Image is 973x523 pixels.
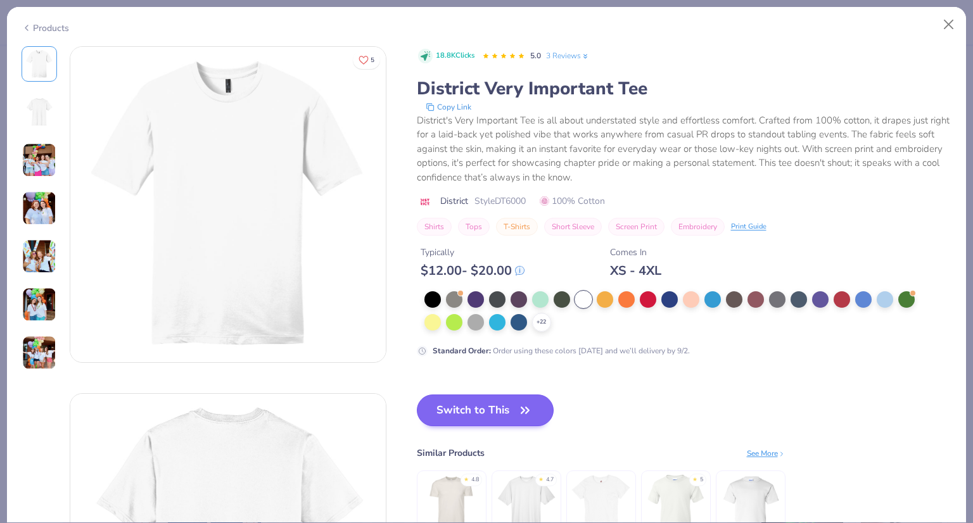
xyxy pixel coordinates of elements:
a: 3 Reviews [546,50,590,61]
button: Like [353,51,380,69]
span: 100% Cotton [540,194,605,208]
div: Products [22,22,69,35]
img: brand logo [417,197,434,207]
button: Tops [458,218,490,236]
div: ★ [464,476,469,481]
img: User generated content [22,287,56,322]
button: T-Shirts [496,218,538,236]
button: Shirts [417,218,452,236]
img: Front [70,47,386,362]
span: District [440,194,468,208]
span: Style DT6000 [474,194,526,208]
div: XS - 4XL [610,263,661,279]
div: See More [747,448,785,459]
div: Comes In [610,246,661,259]
div: 4.8 [471,476,479,484]
div: ★ [538,476,544,481]
div: ★ [692,476,697,481]
button: Short Sleeve [544,218,602,236]
strong: Standard Order : [433,346,491,356]
img: User generated content [22,143,56,177]
div: Typically [421,246,525,259]
img: User generated content [22,239,56,274]
div: District's Very Important Tee is all about understated style and effortless comfort. Crafted from... [417,113,952,185]
img: Back [24,97,54,127]
span: 18.8K Clicks [436,51,474,61]
img: User generated content [22,336,56,370]
button: copy to clipboard [422,101,475,113]
span: 5 [371,57,374,63]
div: 5.0 Stars [482,46,525,66]
button: Close [937,13,961,37]
div: 4.7 [546,476,554,484]
img: Front [24,49,54,79]
div: 5 [700,476,703,484]
div: Order using these colors [DATE] and we’ll delivery by 9/2. [433,345,690,356]
button: Embroidery [671,218,725,236]
span: + 22 [537,318,546,327]
div: District Very Important Tee [417,77,952,101]
span: 5.0 [530,51,541,61]
div: $ 12.00 - $ 20.00 [421,263,525,279]
div: Print Guide [731,222,766,232]
button: Switch to This [417,394,554,426]
button: Screen Print [608,218,665,236]
img: User generated content [22,191,56,225]
div: Similar Products [417,446,485,460]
